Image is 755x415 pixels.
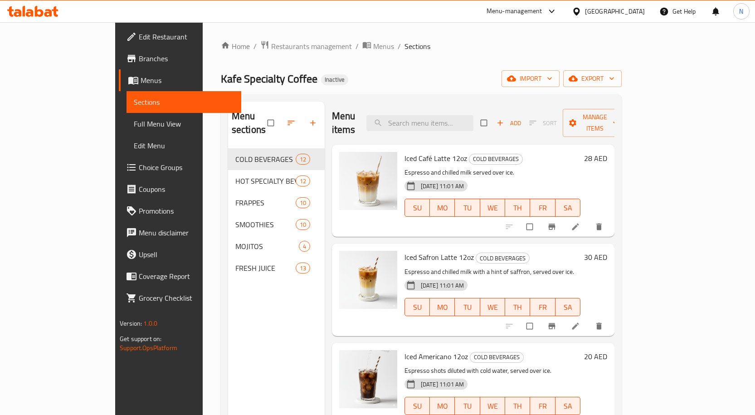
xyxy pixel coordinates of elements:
[430,199,455,217] button: MO
[235,241,299,252] span: MOJITOS
[139,31,234,42] span: Edit Restaurant
[296,154,310,165] div: items
[417,380,468,389] span: [DATE] 11:01 AM
[221,40,622,52] nav: breadcrumb
[119,69,241,91] a: Menus
[534,400,551,413] span: FR
[339,251,397,309] img: Iced Safron Latte 12oz
[404,199,430,217] button: SU
[589,217,611,237] button: delete
[530,298,555,316] button: FR
[321,76,348,83] span: Inactive
[484,201,502,215] span: WE
[534,201,551,215] span: FR
[235,197,296,208] div: FRAPPES
[530,199,555,217] button: FR
[127,113,241,135] a: Full Menu View
[228,170,325,192] div: HOT SPECIALTY BEVERAGES12
[134,140,234,151] span: Edit Menu
[476,253,530,264] div: COLD BEVERAGES
[476,253,529,264] span: COLD BEVERAGES
[228,148,325,170] div: COLD BEVERAGES12
[120,333,161,345] span: Get support on:
[139,205,234,216] span: Promotions
[228,235,325,257] div: MOJITOS4
[339,152,397,210] img: Iced Café Latte 12oz
[480,199,505,217] button: WE
[299,242,310,251] span: 4
[502,70,560,87] button: import
[228,214,325,235] div: SMOOTHIES10
[339,350,397,408] img: Iced Americano 12oz
[296,220,310,229] span: 10
[534,301,551,314] span: FR
[555,298,580,316] button: SA
[141,75,234,86] span: Menus
[469,154,522,164] span: COLD BEVERAGES
[497,118,521,128] span: Add
[235,263,296,273] span: FRESH JUICE
[559,201,577,215] span: SA
[262,114,281,132] span: Select all sections
[530,397,555,415] button: FR
[555,199,580,217] button: SA
[221,68,317,89] span: Kafe Specialty Coffee
[143,317,157,329] span: 1.0.0
[296,264,310,273] span: 13
[253,41,257,52] li: /
[139,249,234,260] span: Upsell
[434,201,451,215] span: MO
[296,199,310,207] span: 10
[139,271,234,282] span: Coverage Report
[404,151,467,165] span: Iced Café Latte 12oz
[119,244,241,265] a: Upsell
[505,397,530,415] button: TH
[570,73,614,84] span: export
[469,154,523,165] div: COLD BEVERAGES
[584,152,607,165] h6: 28 AED
[296,155,310,164] span: 12
[228,145,325,283] nav: Menu sections
[296,263,310,273] div: items
[455,199,480,217] button: TU
[563,109,627,137] button: Manage items
[235,219,296,230] span: SMOOTHIES
[134,97,234,107] span: Sections
[139,162,234,173] span: Choice Groups
[366,115,473,131] input: search
[404,41,430,52] span: Sections
[356,41,359,52] li: /
[281,113,303,133] span: Sort sections
[119,265,241,287] a: Coverage Report
[398,41,401,52] li: /
[409,201,426,215] span: SU
[120,342,177,354] a: Support.OpsPlatform
[134,118,234,129] span: Full Menu View
[228,257,325,279] div: FRESH JUICE13
[119,26,241,48] a: Edit Restaurant
[232,109,268,137] h2: Menu sections
[362,40,394,52] a: Menus
[321,74,348,85] div: Inactive
[585,6,645,16] div: [GEOGRAPHIC_DATA]
[417,182,468,190] span: [DATE] 11:01 AM
[505,298,530,316] button: TH
[409,400,426,413] span: SU
[484,301,502,314] span: WE
[434,301,451,314] span: MO
[563,70,622,87] button: export
[296,219,310,230] div: items
[299,241,310,252] div: items
[409,301,426,314] span: SU
[542,217,564,237] button: Branch-specific-item
[521,317,540,335] span: Select to update
[455,298,480,316] button: TU
[555,397,580,415] button: SA
[523,116,563,130] span: Select section first
[271,41,352,52] span: Restaurants management
[119,287,241,309] a: Grocery Checklist
[584,350,607,363] h6: 20 AED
